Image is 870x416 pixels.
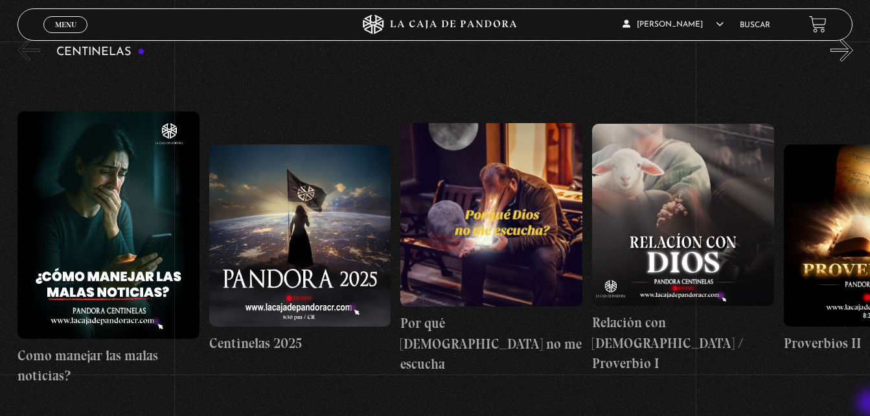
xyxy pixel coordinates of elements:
h4: Relación con [DEMOGRAPHIC_DATA] / Proverbio I [592,312,774,374]
span: Cerrar [51,32,81,41]
button: Previous [17,39,40,62]
a: View your shopping cart [809,16,827,33]
h4: Centinelas 2025 [209,333,391,354]
span: [PERSON_NAME] [623,21,724,29]
button: Next [830,39,853,62]
h4: Por qué [DEMOGRAPHIC_DATA] no me escucha [400,313,582,375]
h4: Como manejar las malas noticias? [17,345,200,386]
a: Buscar [740,21,770,29]
span: Menu [55,21,76,29]
h3: Centinelas [56,46,145,58]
